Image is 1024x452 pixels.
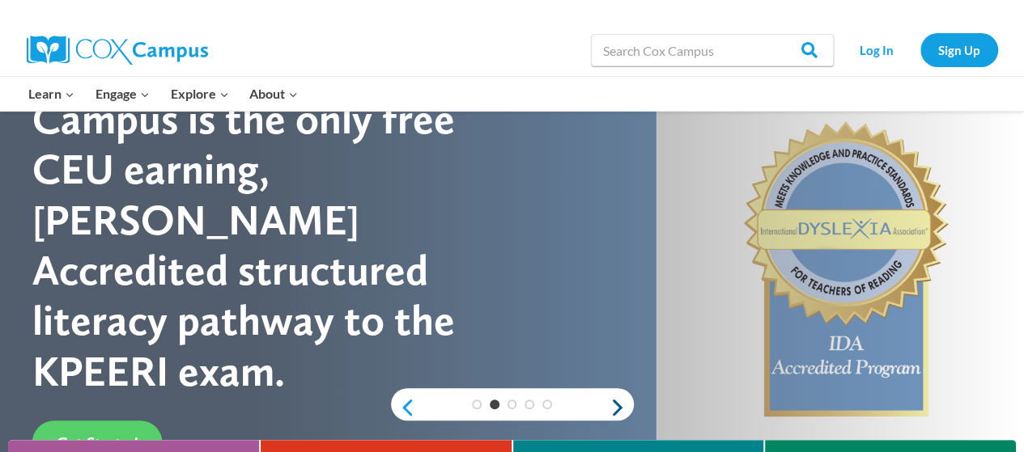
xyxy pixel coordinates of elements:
button: Child menu of Explore [160,77,240,111]
a: 4 [525,399,534,409]
div: content slider buttons [391,391,634,424]
a: previous [391,398,415,417]
a: 3 [508,399,517,409]
input: Search Cox Campus [591,34,834,66]
a: 1 [472,399,482,409]
a: 2 [490,399,499,409]
button: Child menu of Learn [19,77,86,111]
a: Sign Up [920,33,998,66]
a: Log In [842,33,912,66]
nav: Primary Navigation [19,77,308,111]
button: Child menu of Engage [85,77,160,111]
a: next [610,398,634,417]
button: Child menu of About [239,77,308,111]
div: [PERSON_NAME] Campus is the only free CEU earning, [PERSON_NAME] Accredited structured literacy p... [32,43,512,396]
img: Cox Campus [27,36,208,65]
a: 5 [542,399,552,409]
nav: Secondary Navigation [842,33,998,66]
